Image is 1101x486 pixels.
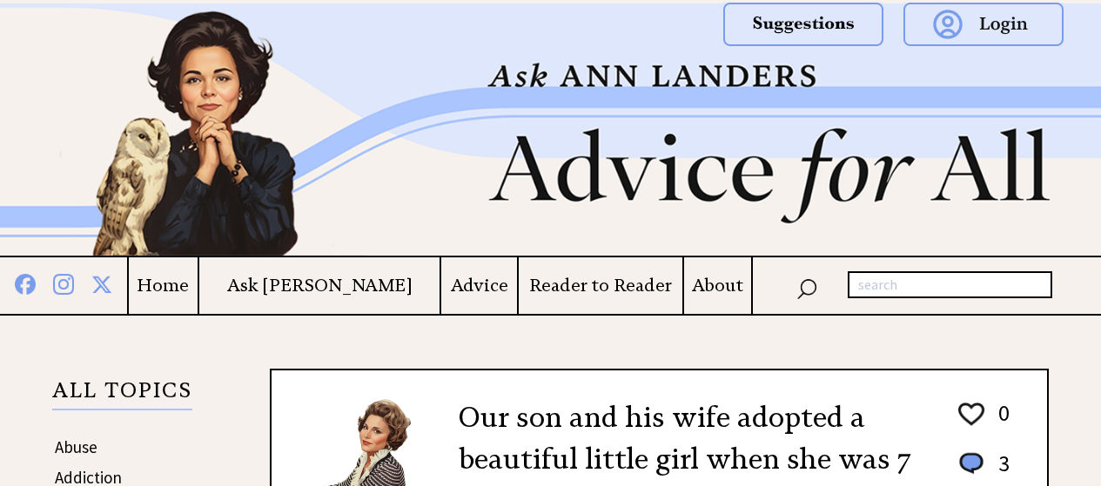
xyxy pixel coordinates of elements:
img: facebook%20blue.png [15,270,36,295]
a: About [684,275,751,296]
img: suggestions.png [723,3,883,46]
p: ALL TOPICS [52,381,192,410]
img: login.png [903,3,1064,46]
img: heart_outline%201.png [956,399,987,429]
a: Reader to Reader [519,275,682,296]
a: Advice [441,275,517,296]
td: 0 [990,398,1010,447]
img: x%20blue.png [91,271,112,295]
a: Abuse [55,436,97,457]
img: instagram%20blue.png [53,270,74,295]
input: search [848,271,1052,299]
a: Home [129,275,198,296]
a: Ask [PERSON_NAME] [199,275,440,296]
img: message_round%201.png [956,449,987,477]
img: search_nav.png [796,275,817,300]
